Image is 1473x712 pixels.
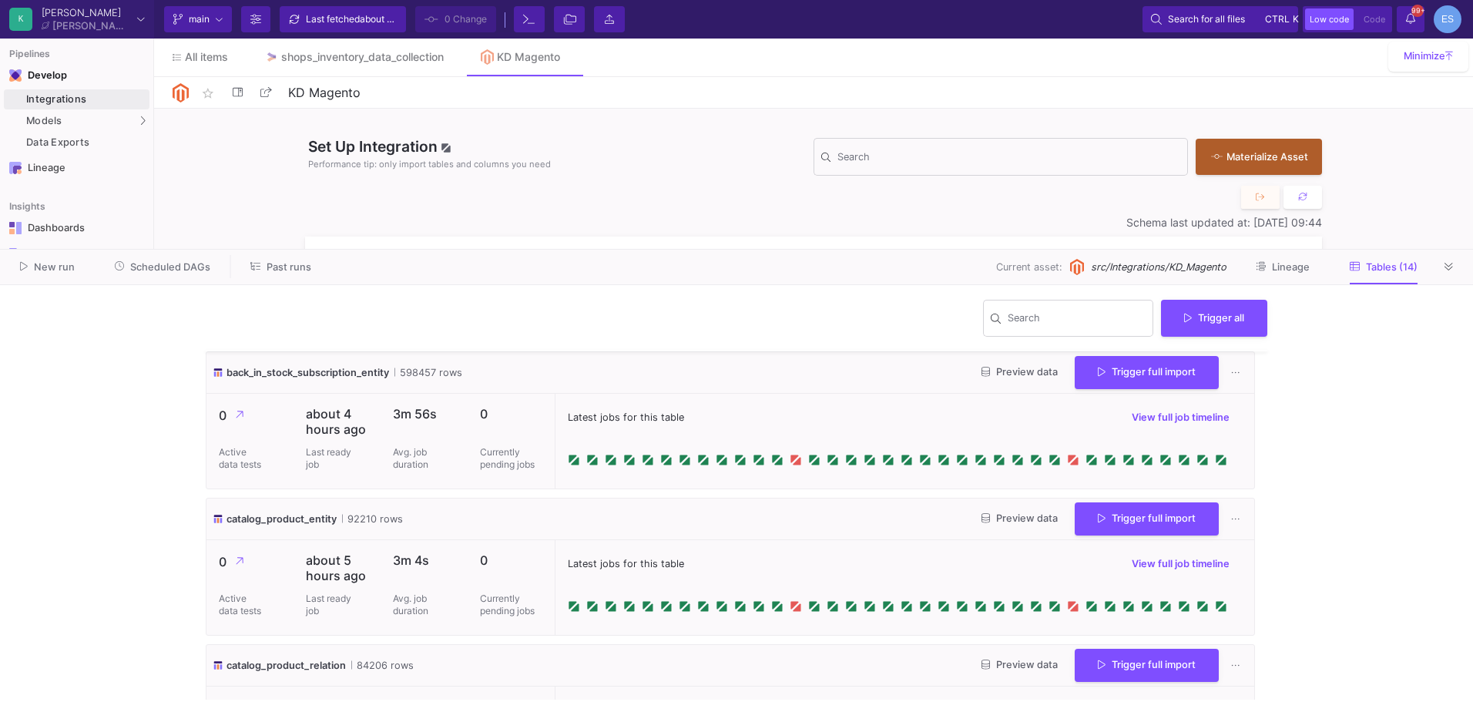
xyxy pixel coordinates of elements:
[480,552,542,568] p: 0
[393,593,439,617] p: Avg. job duration
[9,248,22,260] img: Navigation icon
[481,49,494,65] img: Tab icon
[1184,312,1244,324] span: Trigger all
[42,8,131,18] div: [PERSON_NAME]
[1119,406,1242,429] button: View full job timeline
[969,507,1070,531] button: Preview data
[52,21,131,31] div: [PERSON_NAME]
[226,512,337,526] span: catalog_product_entity
[173,83,189,102] img: Logo
[4,133,149,153] a: Data Exports
[1272,261,1310,273] span: Lineage
[969,653,1070,677] button: Preview data
[96,255,230,279] button: Scheduled DAGs
[9,69,22,82] img: Navigation icon
[969,361,1070,385] button: Preview data
[306,8,398,31] div: Last fetched
[1132,558,1230,569] span: View full job timeline
[1091,260,1226,274] span: src/Integrations/KD_Magento
[9,222,22,234] img: Navigation icon
[26,93,146,106] div: Integrations
[1310,14,1349,25] span: Low code
[1075,502,1219,536] button: Trigger full import
[1305,8,1354,30] button: Low code
[1196,139,1322,175] button: Materialize Asset
[497,51,560,63] div: KD Magento
[305,136,814,178] div: Set Up Integration
[981,366,1058,378] span: Preview data
[9,8,32,31] div: K
[1119,552,1242,576] button: View full job timeline
[4,63,149,88] mat-expansion-panel-header: Navigation iconDevelop
[306,552,368,583] p: about 5 hours ago
[28,222,128,234] div: Dashboards
[185,51,228,63] span: All items
[219,593,265,617] p: Active data tests
[1069,259,1085,275] img: Magento via MySQL Amazon RDS
[1075,649,1219,682] button: Trigger full import
[1161,300,1267,337] button: Trigger all
[232,255,330,279] button: Past runs
[213,365,223,380] img: icon
[351,658,414,673] span: 84206 rows
[305,217,1322,229] div: Schema last updated at: [DATE] 09:44
[4,242,149,267] a: Navigation iconWidgets
[1411,5,1424,17] span: 99+
[1359,8,1390,30] button: Code
[393,446,439,471] p: Avg. job duration
[226,658,346,673] span: catalog_product_relation
[568,556,684,571] span: Latest jobs for this table
[568,410,684,425] span: Latest jobs for this table
[1075,356,1219,389] button: Trigger full import
[394,365,462,380] span: 598457 rows
[1331,255,1436,279] button: Tables (14)
[393,552,455,568] p: 3m 4s
[189,8,210,31] span: main
[4,156,149,180] a: Navigation iconLineage
[1260,10,1290,29] button: ctrlk
[164,6,232,32] button: main
[4,216,149,240] a: Navigation iconDashboards
[1429,5,1461,33] button: ES
[480,406,542,421] p: 0
[1434,5,1461,33] div: ES
[219,552,281,572] p: 0
[1293,10,1299,29] span: k
[28,248,128,260] div: Widgets
[199,84,217,102] mat-icon: star_border
[219,406,281,425] p: 0
[480,593,542,617] p: Currently pending jobs
[26,136,146,149] div: Data Exports
[26,115,62,127] span: Models
[306,593,352,617] p: Last ready job
[981,659,1058,670] span: Preview data
[219,446,265,471] p: Active data tests
[267,261,311,273] span: Past runs
[1098,366,1196,378] span: Trigger full import
[1098,512,1196,524] span: Trigger full import
[1265,10,1290,29] span: ctrl
[265,51,278,64] img: Tab icon
[1211,149,1299,164] div: Materialize Asset
[280,6,406,32] button: Last fetchedabout 22 hours ago
[281,51,444,63] div: shops_inventory_data_collection
[34,261,75,273] span: New run
[306,406,368,437] p: about 4 hours ago
[342,512,403,526] span: 92210 rows
[9,162,22,174] img: Navigation icon
[28,69,51,82] div: Develop
[1168,8,1245,31] span: Search for all files
[996,260,1062,274] span: Current asset:
[28,162,128,174] div: Lineage
[480,446,542,471] p: Currently pending jobs
[1366,261,1418,273] span: Tables (14)
[1364,14,1385,25] span: Code
[1132,411,1230,423] span: View full job timeline
[1237,255,1328,279] button: Lineage
[1397,6,1424,32] button: 99+
[1142,6,1298,32] button: Search for all filesctrlk
[360,13,442,25] span: about 22 hours ago
[306,446,352,471] p: Last ready job
[213,512,223,526] img: icon
[130,261,210,273] span: Scheduled DAGs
